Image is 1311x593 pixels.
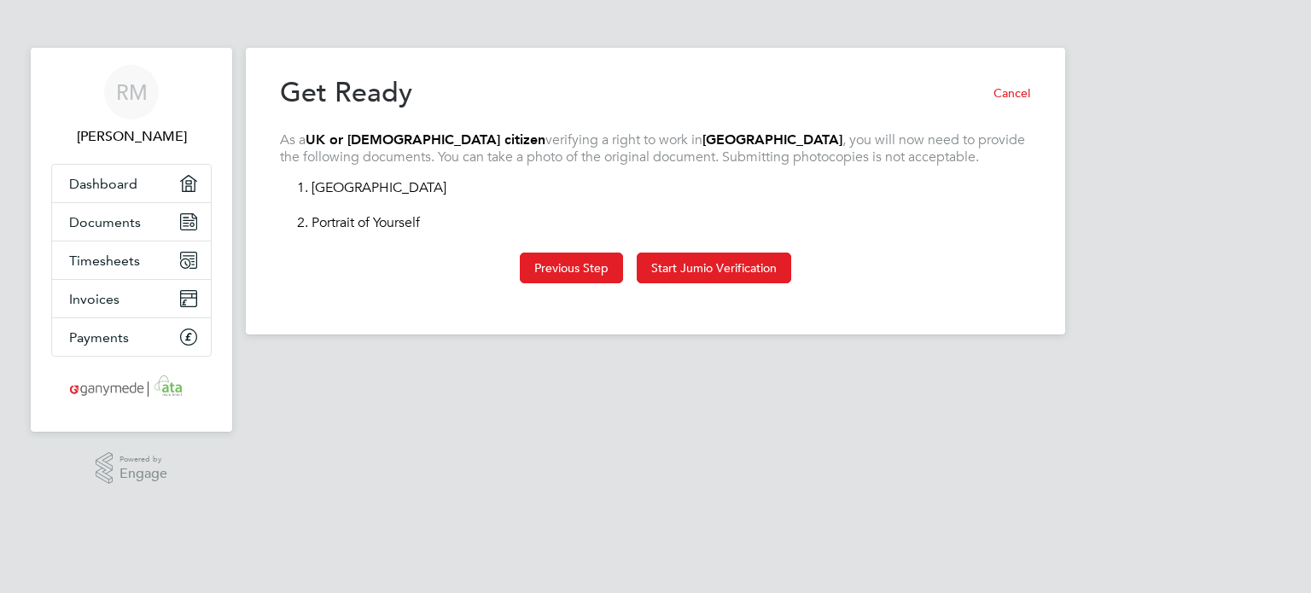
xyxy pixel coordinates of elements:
[51,126,212,147] span: Roshan Malik
[51,374,212,401] a: Go to home page
[306,131,545,148] strong: UK or [DEMOGRAPHIC_DATA] citizen
[119,467,167,481] span: Engage
[280,75,412,111] h2: Get Ready
[69,329,129,346] span: Payments
[52,165,211,202] a: Dashboard
[297,179,1031,214] li: 1. [GEOGRAPHIC_DATA]
[52,241,211,279] a: Timesheets
[69,291,119,307] span: Invoices
[702,131,842,148] strong: [GEOGRAPHIC_DATA]
[116,81,148,103] span: RM
[65,374,199,401] img: ganymedesolutions-logo-retina.png
[52,203,211,241] a: Documents
[51,65,212,147] a: RM[PERSON_NAME]
[280,131,1025,166] span: , you will now need to provide the following documents. You can take a photo of the original docu...
[31,48,232,432] nav: Main navigation
[297,214,1031,232] li: 2. Portrait of Yourself
[280,131,306,148] span: As a
[637,253,791,283] button: Start Jumio Verification
[96,452,168,485] a: Powered byEngage
[69,253,140,269] span: Timesheets
[69,176,137,192] span: Dashboard
[52,280,211,317] a: Invoices
[119,452,167,467] span: Powered by
[52,318,211,356] a: Payments
[980,79,1031,107] button: Cancel
[545,131,702,148] span: verifying a right to work in
[520,253,623,283] button: Previous Step
[69,214,141,230] span: Documents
